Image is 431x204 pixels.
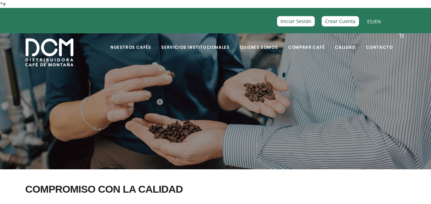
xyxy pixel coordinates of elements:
a: Crear Cuenta [322,16,359,26]
a: Contacto [362,34,397,50]
h2: COMPROMISO CON LA CALIDAD [25,180,406,199]
a: Calidad [331,34,359,50]
a: Comprar Café [284,34,328,50]
a: Nuestros Cafés [106,34,155,50]
a: Quiénes Somos [236,34,282,50]
span: / [367,18,381,25]
a: Iniciar Sesión [277,16,315,26]
a: ES [367,18,373,25]
a: EN [374,18,381,25]
a: Servicios Institucionales [157,34,234,50]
